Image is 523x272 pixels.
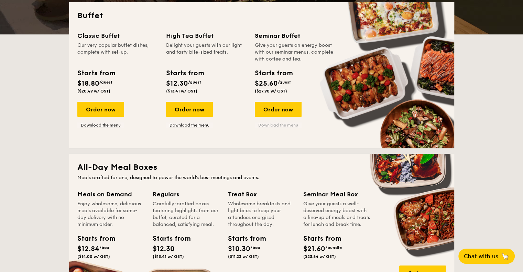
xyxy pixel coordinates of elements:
div: Order now [255,102,302,117]
div: Classic Buffet [77,31,158,41]
span: ($11.23 w/ GST) [228,254,259,259]
div: Wholesome breakfasts and light bites to keep your attendees energised throughout the day. [228,200,295,228]
div: Starts from [77,68,115,78]
div: Starts from [166,68,204,78]
span: $12.30 [166,79,188,88]
span: ($27.90 w/ GST) [255,89,287,94]
button: Chat with us🦙 [458,249,515,264]
span: $25.60 [255,79,278,88]
span: ($20.49 w/ GST) [77,89,110,94]
span: /guest [188,80,201,85]
span: $21.60 [303,245,325,253]
div: Regulars [153,189,220,199]
a: Download the menu [77,122,124,128]
span: $18.80 [77,79,99,88]
div: Order now [77,102,124,117]
span: ($13.41 w/ GST) [166,89,197,94]
span: 🦙 [501,252,509,260]
span: Chat with us [464,253,498,260]
a: Download the menu [255,122,302,128]
span: /guest [99,80,112,85]
h2: All-Day Meal Boxes [77,162,446,173]
div: Enjoy wholesome, delicious meals available for same-day delivery with no minimum order. [77,200,144,228]
div: Starts from [255,68,292,78]
div: Starts from [77,233,108,244]
span: ($14.00 w/ GST) [77,254,110,259]
span: /guest [278,80,291,85]
div: Give your guests an energy boost with our seminar menus, complete with coffee and tea. [255,42,335,63]
span: $12.84 [77,245,99,253]
div: Give your guests a well-deserved energy boost with a line-up of meals and treats for lunch and br... [303,200,370,228]
div: Meals on Demand [77,189,144,199]
span: ($13.41 w/ GST) [153,254,184,259]
div: Seminar Meal Box [303,189,370,199]
div: Starts from [228,233,259,244]
span: /box [250,245,260,250]
span: $10.30 [228,245,250,253]
div: Treat Box [228,189,295,199]
div: Carefully-crafted boxes featuring highlights from our buffet, curated for a balanced, satisfying ... [153,200,220,228]
div: Our very popular buffet dishes, complete with set-up. [77,42,158,63]
span: /bundle [325,245,342,250]
div: Delight your guests with our light and tasty bite-sized treats. [166,42,247,63]
span: /box [99,245,109,250]
h2: Buffet [77,10,446,21]
div: Starts from [303,233,334,244]
div: Meals crafted for one, designed to power the world's best meetings and events. [77,174,446,181]
a: Download the menu [166,122,213,128]
div: Order now [166,102,213,117]
span: ($23.54 w/ GST) [303,254,336,259]
div: High Tea Buffet [166,31,247,41]
span: $12.30 [153,245,175,253]
div: Seminar Buffet [255,31,335,41]
div: Starts from [153,233,184,244]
